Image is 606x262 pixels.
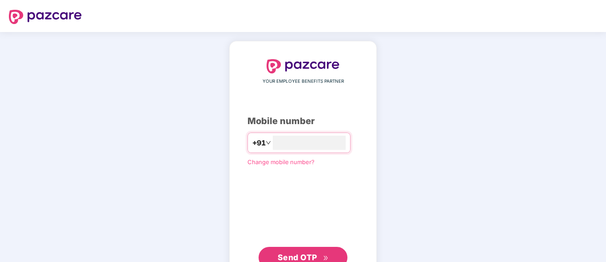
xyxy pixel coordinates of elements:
a: Change mobile number? [247,158,315,165]
span: YOUR EMPLOYEE BENEFITS PARTNER [263,78,344,85]
img: logo [267,59,339,73]
span: +91 [252,137,266,149]
span: down [266,140,271,145]
div: Mobile number [247,114,359,128]
span: Send OTP [278,253,317,262]
img: logo [9,10,82,24]
span: double-right [323,255,329,261]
